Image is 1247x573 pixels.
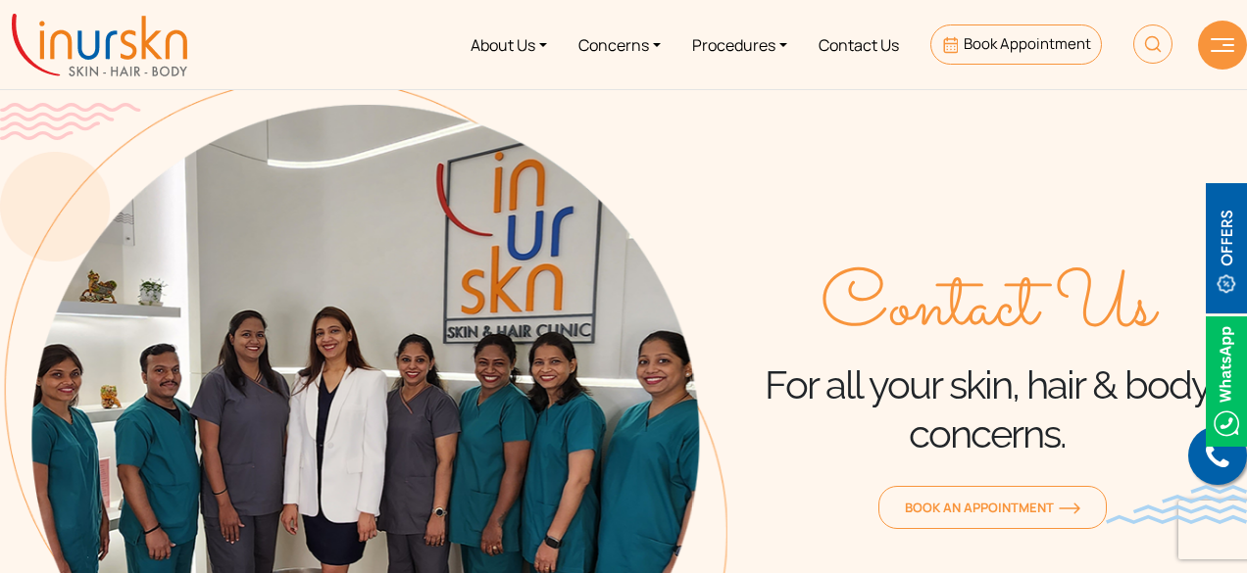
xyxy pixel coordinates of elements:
[905,499,1080,516] span: Book an Appointment
[803,8,915,81] a: Contact Us
[12,14,187,76] img: inurskn-logo
[1211,38,1234,52] img: hamLine.svg
[930,24,1102,65] a: Book Appointment
[1206,183,1247,313] img: offerBt
[1206,316,1247,447] img: Whatsappicon
[676,8,803,81] a: Procedures
[563,8,676,81] a: Concerns
[727,264,1247,458] div: For all your skin, hair & body concerns.
[821,264,1155,353] span: Contact Us
[1059,502,1080,514] img: orange-arrow
[1206,368,1247,390] a: Whatsappicon
[964,33,1091,54] span: Book Appointment
[878,486,1107,529] a: Book an Appointmentorange-arrow
[1133,24,1172,64] img: HeaderSearch
[1106,485,1247,524] img: bluewave
[455,8,563,81] a: About Us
